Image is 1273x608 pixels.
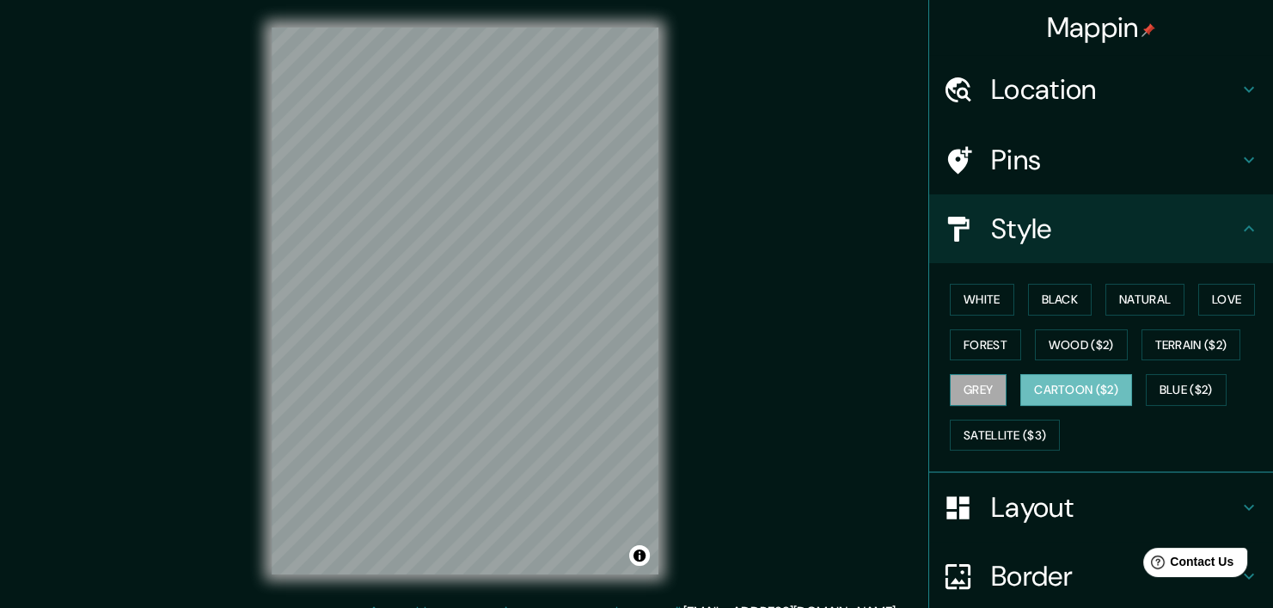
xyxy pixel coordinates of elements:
[991,559,1239,593] h4: Border
[1035,329,1128,361] button: Wood ($2)
[929,126,1273,194] div: Pins
[950,284,1014,316] button: White
[1146,374,1227,406] button: Blue ($2)
[1198,284,1255,316] button: Love
[950,329,1021,361] button: Forest
[991,72,1239,107] h4: Location
[1047,10,1156,45] h4: Mappin
[1141,329,1241,361] button: Terrain ($2)
[1028,284,1092,316] button: Black
[1141,23,1155,37] img: pin-icon.png
[629,545,650,566] button: Toggle attribution
[950,374,1007,406] button: Grey
[950,420,1060,451] button: Satellite ($3)
[929,55,1273,124] div: Location
[991,143,1239,177] h4: Pins
[1020,374,1132,406] button: Cartoon ($2)
[272,28,658,574] canvas: Map
[929,473,1273,542] div: Layout
[991,212,1239,246] h4: Style
[991,490,1239,525] h4: Layout
[1105,284,1184,316] button: Natural
[1120,541,1254,589] iframe: Help widget launcher
[929,194,1273,263] div: Style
